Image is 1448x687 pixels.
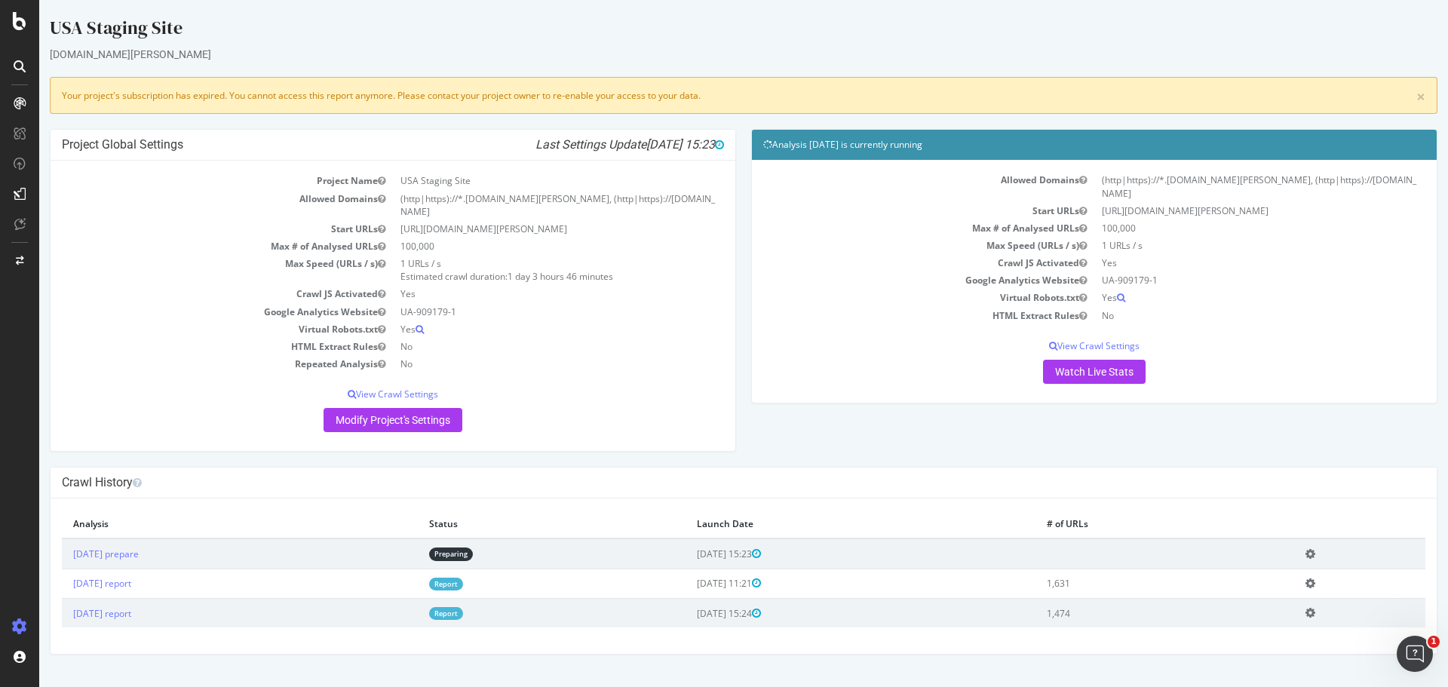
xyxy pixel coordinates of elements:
[354,303,685,320] td: UA-909179-1
[646,510,996,538] th: Launch Date
[23,475,1386,490] h4: Crawl History
[724,271,1055,289] td: Google Analytics Website
[1428,636,1440,648] span: 1
[354,285,685,302] td: Yes
[996,569,1255,598] td: 1,631
[724,137,1386,152] h4: Analysis [DATE] is currently running
[496,137,685,152] i: Last Settings Update
[996,599,1255,628] td: 1,474
[354,190,685,220] td: (http|https)://*.[DOMAIN_NAME][PERSON_NAME], (http|https)://[DOMAIN_NAME]
[724,307,1055,324] td: HTML Extract Rules
[23,285,354,302] td: Crawl JS Activated
[724,171,1055,201] td: Allowed Domains
[1055,219,1386,237] td: 100,000
[390,578,424,590] a: Report
[1055,202,1386,219] td: [URL][DOMAIN_NAME][PERSON_NAME]
[23,190,354,220] td: Allowed Domains
[1397,636,1433,672] iframe: Intercom live chat
[34,547,100,560] a: [DATE] prepare
[23,220,354,238] td: Start URLs
[658,607,722,620] span: [DATE] 15:24
[1055,289,1386,306] td: Yes
[379,510,646,538] th: Status
[724,339,1386,352] p: View Crawl Settings
[23,255,354,285] td: Max Speed (URLs / s)
[34,577,92,590] a: [DATE] report
[1377,89,1386,105] a: ×
[354,355,685,373] td: No
[354,320,685,338] td: Yes
[284,408,423,432] a: Modify Project's Settings
[23,303,354,320] td: Google Analytics Website
[996,510,1255,538] th: # of URLs
[11,77,1398,114] div: Your project's subscription has expired. You cannot access this report anymore. Please contact yo...
[724,202,1055,219] td: Start URLs
[1055,237,1386,254] td: 1 URLs / s
[724,219,1055,237] td: Max # of Analysed URLs
[724,237,1055,254] td: Max Speed (URLs / s)
[607,137,685,152] span: [DATE] 15:23
[390,547,434,560] a: Preparing
[11,47,1398,62] div: [DOMAIN_NAME][PERSON_NAME]
[11,15,1398,47] div: USA Staging Site
[1004,360,1106,384] a: Watch Live Stats
[34,607,92,620] a: [DATE] report
[354,255,685,285] td: 1 URLs / s Estimated crawl duration:
[1055,171,1386,201] td: (http|https)://*.[DOMAIN_NAME][PERSON_NAME], (http|https)://[DOMAIN_NAME]
[1055,307,1386,324] td: No
[468,270,574,283] span: 1 day 3 hours 46 minutes
[658,547,722,560] span: [DATE] 15:23
[354,338,685,355] td: No
[724,254,1055,271] td: Crawl JS Activated
[354,220,685,238] td: [URL][DOMAIN_NAME][PERSON_NAME]
[354,238,685,255] td: 100,000
[390,607,424,620] a: Report
[724,289,1055,306] td: Virtual Robots.txt
[658,577,722,590] span: [DATE] 11:21
[23,388,685,400] p: View Crawl Settings
[23,238,354,255] td: Max # of Analysed URLs
[23,355,354,373] td: Repeated Analysis
[23,137,685,152] h4: Project Global Settings
[1055,254,1386,271] td: Yes
[23,320,354,338] td: Virtual Robots.txt
[23,338,354,355] td: HTML Extract Rules
[23,510,379,538] th: Analysis
[1055,271,1386,289] td: UA-909179-1
[354,172,685,189] td: USA Staging Site
[23,172,354,189] td: Project Name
